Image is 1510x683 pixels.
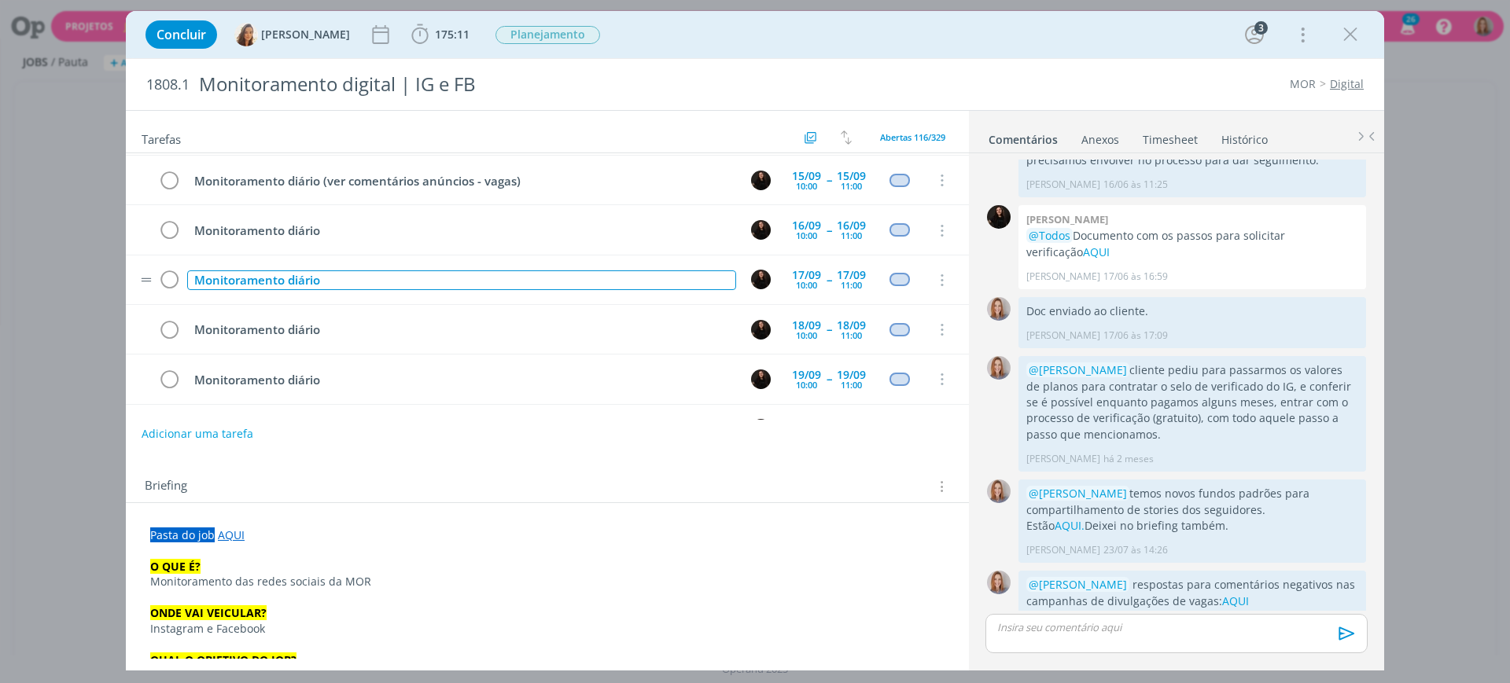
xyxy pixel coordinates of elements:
div: Monitoramento diário [187,320,736,340]
span: 175:11 [435,27,470,42]
button: S [749,417,772,441]
img: A [987,479,1011,503]
div: 11:00 [841,380,862,389]
p: [PERSON_NAME] [1026,452,1100,466]
p: Instagram e Facebook [150,621,945,637]
div: Monitoramento diário [187,221,736,241]
span: Briefing [145,476,187,497]
span: 17/06 às 16:59 [1103,270,1168,284]
img: S [751,270,771,289]
span: [PERSON_NAME] [261,29,350,40]
span: -- [827,373,831,384]
div: 11:00 [841,281,862,289]
span: -- [827,324,831,335]
span: 1808.1 [146,76,190,94]
span: 17/06 às 17:09 [1103,329,1168,343]
img: S [751,220,771,240]
span: Tarefas [142,128,181,147]
img: A [987,571,1011,594]
p: Documento com os passos para solicitar verificação [1026,228,1358,260]
p: [PERSON_NAME] [1026,270,1100,284]
span: Concluir [157,28,206,41]
span: 23/07 às 14:26 [1103,543,1168,557]
button: S [749,268,772,292]
a: AQUI [218,527,245,542]
span: Abertas 116/329 [880,131,945,143]
div: 15/09 [837,171,866,182]
span: 16/06 às 11:25 [1103,178,1168,192]
div: 11:00 [841,231,862,240]
div: 15/09 [792,171,821,182]
span: @[PERSON_NAME] [1029,577,1127,592]
span: @Todos [1029,228,1070,243]
div: Anexos [1081,132,1119,148]
img: A [987,356,1011,380]
div: Monitoramento diário (ver comentários anúncios - vagas) [187,171,736,191]
div: 18/09 [792,320,821,331]
div: Monitoramento diário [187,370,736,390]
p: [PERSON_NAME] [1026,178,1100,192]
p: Monitoramento das redes sociais da MOR [150,574,945,589]
div: 16/09 [837,220,866,231]
div: Monitoramento digital | IG e FB [193,65,850,104]
a: AQUI [1083,244,1110,259]
div: 10:00 [796,182,817,190]
strong: QUAL O OBJETIVO DO JOB? [150,652,296,667]
span: Planejamento [495,26,600,44]
p: respostas para comentários negativos nas campanhas de divulgações de vagas: [1026,577,1358,609]
div: 18/09 [837,320,866,331]
div: 16/09 [792,220,821,231]
p: cliente pediu para passarmos os valores de planos para contratar o selo de verificado do IG, e co... [1026,362,1358,442]
strong: O QUE É? [150,559,201,574]
p: Doc enviado ao cliente. [1026,303,1358,319]
span: @[PERSON_NAME] [1029,486,1127,501]
span: Pasta do job [150,527,215,542]
a: Digital [1330,76,1364,91]
a: Comentários [988,125,1059,148]
button: S [749,168,772,192]
div: 22/09 [837,419,866,430]
button: S [749,367,772,391]
img: arrow-down-up.svg [841,130,852,145]
a: Timesheet [1142,125,1199,148]
button: Planejamento [495,25,601,45]
div: dialog [126,11,1384,670]
span: -- [827,174,831,185]
div: 22/09 [792,419,821,430]
img: S [751,369,771,389]
div: 10:00 [796,231,817,240]
button: Concluir [145,20,217,49]
button: Adicionar uma tarefa [141,420,254,448]
b: [PERSON_NAME] [1026,212,1108,226]
button: S [749,318,772,341]
button: 175:11 [407,22,473,47]
div: 10:00 [796,380,817,389]
img: A [987,297,1011,321]
img: S [987,205,1011,229]
div: Monitoramento diário [187,270,736,290]
a: AQUI. [1055,518,1085,533]
button: V[PERSON_NAME] [234,23,350,46]
p: [PERSON_NAME] [1026,543,1100,557]
button: S [749,218,772,242]
img: S [751,320,771,340]
img: S [751,419,771,439]
div: 11:00 [841,331,862,340]
div: 3 [1254,21,1268,35]
span: -- [827,225,831,236]
p: [PERSON_NAME] [1026,329,1100,343]
a: AQUI [1222,593,1249,608]
img: S [751,171,771,190]
img: drag-icon.svg [141,277,152,282]
div: 17/09 [837,270,866,281]
div: 19/09 [792,369,821,380]
a: MOR [1290,76,1316,91]
div: 10:00 [796,281,817,289]
div: 10:00 [796,331,817,340]
div: 19/09 [837,369,866,380]
strong: ONDE VAI VEICULAR? [150,605,267,620]
a: Histórico [1221,125,1269,148]
div: 17/09 [792,270,821,281]
button: 3 [1242,22,1267,47]
img: V [234,23,258,46]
